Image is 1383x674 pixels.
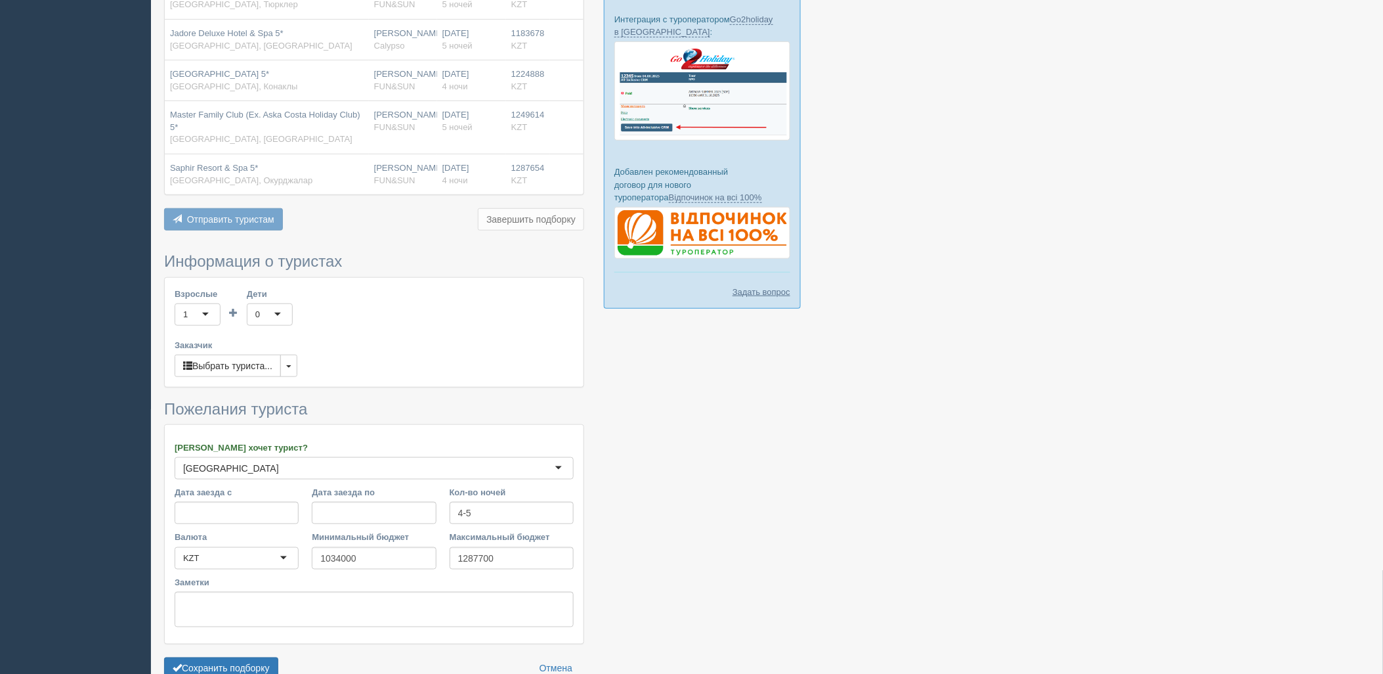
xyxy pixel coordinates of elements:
label: Взрослые [175,288,221,300]
span: KZT [511,81,528,91]
span: Отправить туристам [187,214,274,225]
button: Завершить подборку [478,208,584,231]
span: FUN&SUN [374,81,415,91]
label: Заказчик [175,339,574,351]
span: FUN&SUN [374,122,415,132]
h3: Информация о туристах [164,253,584,270]
span: FUN&SUN [374,175,415,185]
span: [GEOGRAPHIC_DATA], [GEOGRAPHIC_DATA] [170,134,352,144]
span: Calypso [374,41,405,51]
div: [PERSON_NAME] [374,109,432,133]
div: [GEOGRAPHIC_DATA] [183,462,279,475]
label: Дата заезда по [312,486,436,499]
span: Master Family Club (Ex. Aska Costa Holiday Club) 5* [170,110,360,132]
span: 4 ночи [442,81,468,91]
span: KZT [511,175,528,185]
div: [DATE] [442,109,501,133]
span: [GEOGRAPHIC_DATA], Конаклы [170,81,298,91]
label: Валюта [175,531,299,543]
img: go2holiday-bookings-crm-for-travel-agency.png [614,41,790,141]
div: 1 [183,308,188,321]
span: 1224888 [511,69,545,79]
a: Задать вопрос [733,286,790,298]
span: 1183678 [511,28,545,38]
div: 0 [255,308,260,321]
label: Дети [247,288,293,300]
input: 7-10 или 7,10,14 [450,502,574,524]
div: [DATE] [442,68,501,93]
div: [PERSON_NAME] [374,68,432,93]
span: 5 ночей [442,122,473,132]
a: Відпочинок на всі 100% [669,192,762,203]
label: Заметки [175,576,574,589]
span: [GEOGRAPHIC_DATA] 5* [170,69,269,79]
button: Выбрать туриста... [175,355,281,377]
div: [PERSON_NAME] [374,162,432,187]
span: KZT [511,122,528,132]
div: [DATE] [442,162,501,187]
span: [GEOGRAPHIC_DATA], [GEOGRAPHIC_DATA] [170,41,352,51]
span: 4 ночи [442,175,468,185]
label: [PERSON_NAME] хочет турист? [175,441,574,454]
span: Saphir Resort & Spa 5* [170,163,258,173]
div: [DATE] [442,28,501,52]
label: Кол-во ночей [450,486,574,499]
span: Jadore Deluxe Hotel & Spa 5* [170,28,284,38]
span: 1287654 [511,163,545,173]
button: Отправить туристам [164,208,283,231]
span: 5 ночей [442,41,473,51]
span: 1249614 [511,110,545,120]
label: Минимальный бюджет [312,531,436,543]
p: Интеграция с туроператором : [614,13,790,38]
label: Максимальный бюджет [450,531,574,543]
label: Дата заезда с [175,486,299,499]
span: KZT [511,41,528,51]
img: %D0%B4%D0%BE%D0%B3%D0%BE%D0%B2%D1%96%D1%80-%D0%B2%D1%96%D0%B4%D0%BF%D0%BE%D1%87%D0%B8%D0%BD%D0%BE... [614,207,790,259]
span: Пожелания туриста [164,400,307,418]
p: Добавлен рекомендованный договор для нового туроператора [614,166,790,203]
span: [GEOGRAPHIC_DATA], Окурджалар [170,175,312,185]
a: Go2holiday в [GEOGRAPHIC_DATA] [614,14,773,37]
div: [PERSON_NAME] [374,28,432,52]
div: KZT [183,552,200,565]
